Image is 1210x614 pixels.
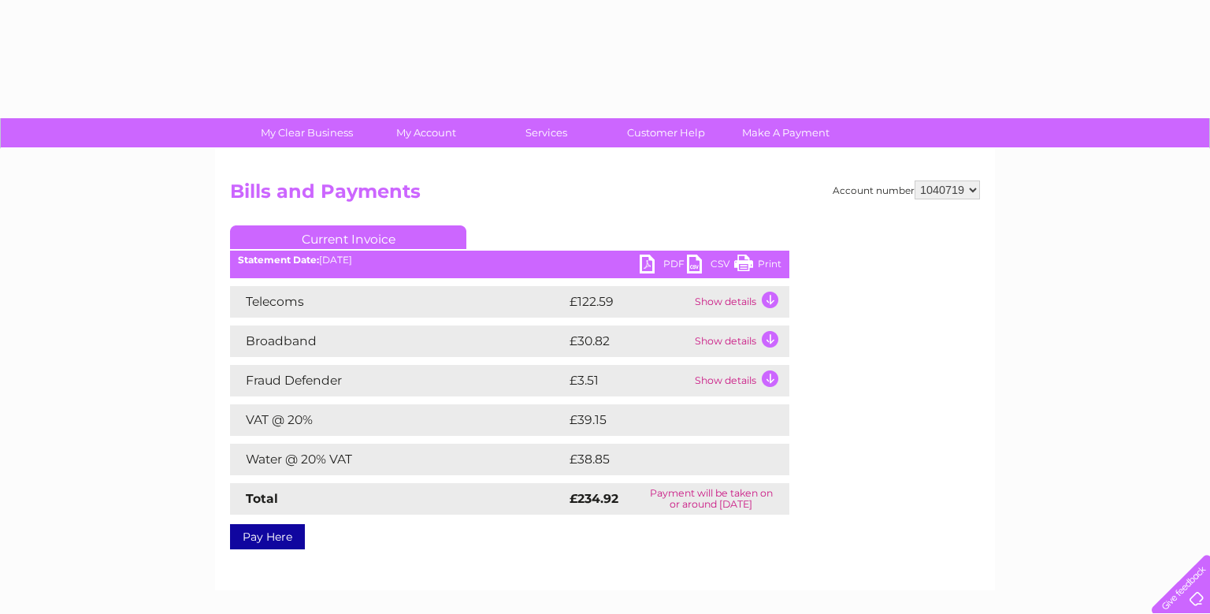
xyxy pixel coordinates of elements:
[566,286,691,318] td: £122.59
[566,326,691,357] td: £30.82
[601,118,731,147] a: Customer Help
[230,180,980,210] h2: Bills and Payments
[633,483,789,515] td: Payment will be taken on or around [DATE]
[230,225,466,249] a: Current Invoice
[691,326,789,357] td: Show details
[566,444,758,475] td: £38.85
[691,365,789,396] td: Show details
[721,118,851,147] a: Make A Payment
[570,491,618,506] strong: £234.92
[230,286,566,318] td: Telecoms
[481,118,611,147] a: Services
[691,286,789,318] td: Show details
[246,491,278,506] strong: Total
[230,524,305,549] a: Pay Here
[687,255,734,277] a: CSV
[230,255,789,266] div: [DATE]
[230,444,566,475] td: Water @ 20% VAT
[230,404,566,436] td: VAT @ 20%
[734,255,781,277] a: Print
[242,118,372,147] a: My Clear Business
[833,180,980,199] div: Account number
[238,254,319,266] b: Statement Date:
[566,365,691,396] td: £3.51
[230,365,566,396] td: Fraud Defender
[362,118,492,147] a: My Account
[640,255,687,277] a: PDF
[230,326,566,357] td: Broadband
[566,404,756,436] td: £39.15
